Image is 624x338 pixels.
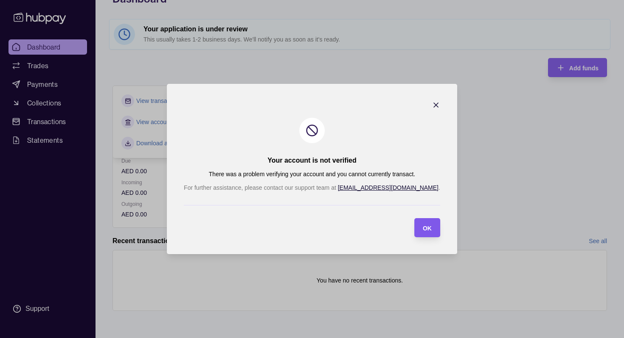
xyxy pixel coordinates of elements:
[414,218,440,237] button: OK
[423,225,432,232] span: OK
[209,169,415,179] p: There was a problem verifying your account and you cannot currently transact.
[267,156,357,165] h2: Your account is not verified
[184,183,440,192] p: For further assistance, please contact our support team at .
[338,184,438,191] a: [EMAIL_ADDRESS][DOMAIN_NAME]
